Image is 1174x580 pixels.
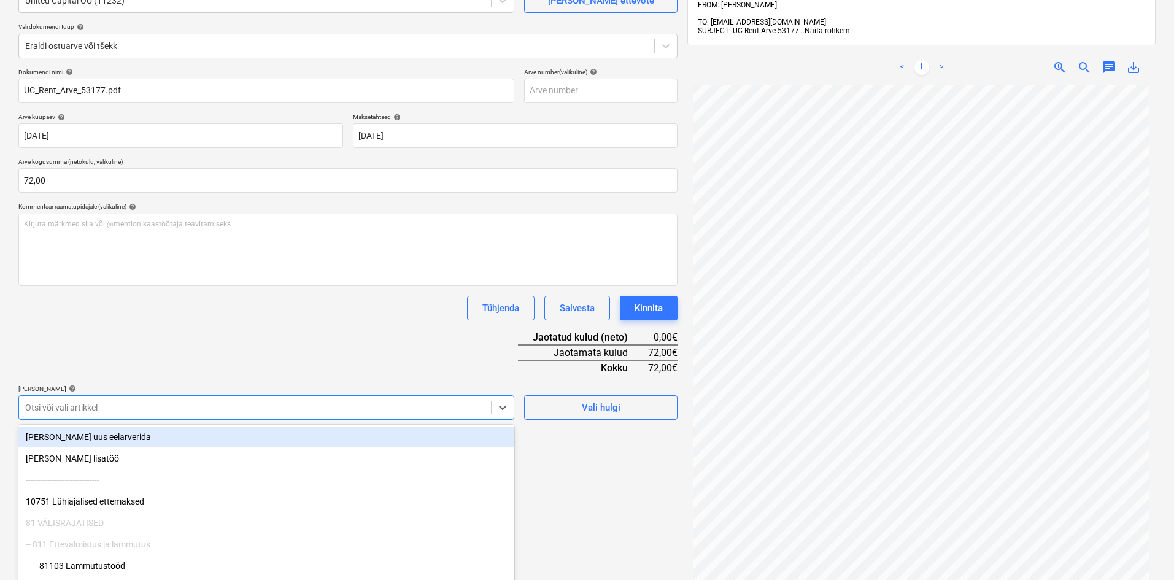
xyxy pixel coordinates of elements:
[647,330,678,345] div: 0,00€
[18,168,678,193] input: Arve kogusumma (netokulu, valikuline)
[18,23,678,31] div: Vali dokumendi tüüp
[934,60,949,75] a: Next page
[18,535,514,554] div: -- 811 Ettevalmistus ja lammutus
[518,330,647,345] div: Jaotatud kulud (neto)
[18,68,514,76] div: Dokumendi nimi
[518,360,647,375] div: Kokku
[914,60,929,75] a: Page 1 is your current page
[126,203,136,211] span: help
[524,79,678,103] input: Arve number
[1113,521,1174,580] div: Vestlusvidin
[18,427,514,447] div: [PERSON_NAME] uus eelarverida
[1113,521,1174,580] iframe: Chat Widget
[895,60,909,75] a: Previous page
[647,360,678,375] div: 72,00€
[1102,60,1116,75] span: chat
[66,385,76,392] span: help
[698,26,799,35] span: SUBJECT: UC Rent Arve 53177
[18,449,514,468] div: [PERSON_NAME] lisatöö
[698,18,826,26] span: TO: [EMAIL_ADDRESS][DOMAIN_NAME]
[524,68,678,76] div: Arve number (valikuline)
[560,300,595,316] div: Salvesta
[482,300,519,316] div: Tühjenda
[18,203,678,211] div: Kommentaar raamatupidajale (valikuline)
[518,345,647,360] div: Jaotamata kulud
[18,556,514,576] div: -- -- 81103 Lammutustööd
[524,395,678,420] button: Vali hulgi
[18,385,514,393] div: [PERSON_NAME]
[353,113,678,121] div: Maksetähtaeg
[18,470,514,490] div: ------------------------------
[805,26,850,35] span: Näita rohkem
[698,1,777,9] span: FROM: [PERSON_NAME]
[74,23,84,31] span: help
[63,68,73,75] span: help
[1126,60,1141,75] span: save_alt
[587,68,597,75] span: help
[635,300,663,316] div: Kinnita
[467,296,535,320] button: Tühjenda
[647,345,678,360] div: 72,00€
[582,400,620,416] div: Vali hulgi
[391,114,401,121] span: help
[18,79,514,103] input: Dokumendi nimi
[18,449,514,468] div: Lisa uus lisatöö
[18,513,514,533] div: 81 VÄLISRAJATISED
[18,158,678,168] p: Arve kogusumma (netokulu, valikuline)
[799,26,850,35] span: ...
[18,123,343,148] input: Arve kuupäeva pole määratud.
[544,296,610,320] button: Salvesta
[18,427,514,447] div: Lisa uus eelarverida
[1052,60,1067,75] span: zoom_in
[620,296,678,320] button: Kinnita
[18,113,343,121] div: Arve kuupäev
[1077,60,1092,75] span: zoom_out
[55,114,65,121] span: help
[353,123,678,148] input: Tähtaega pole määratud
[18,492,514,511] div: 10751 Lühiajalised ettemaksed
